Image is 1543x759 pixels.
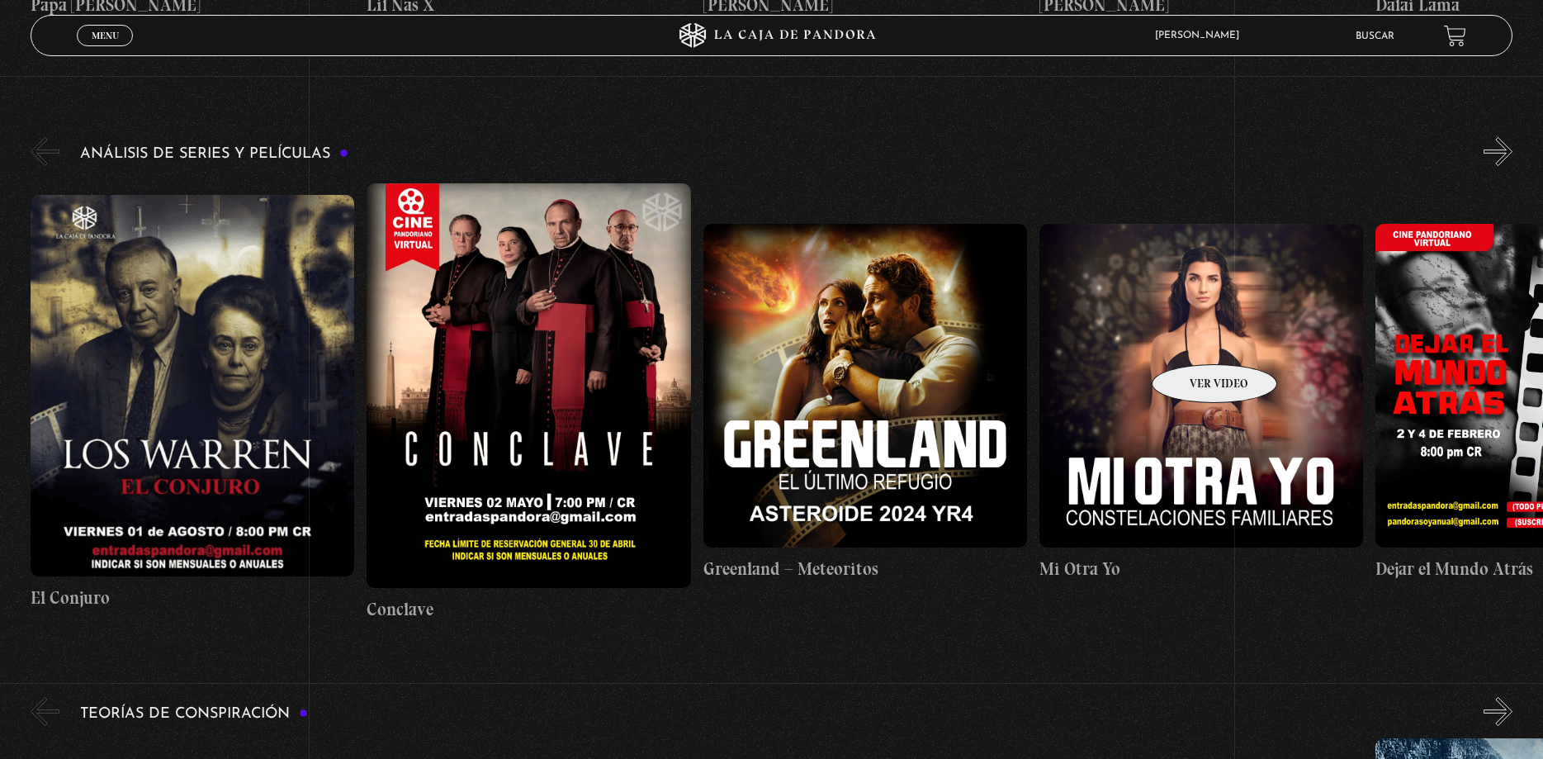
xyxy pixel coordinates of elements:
[1356,31,1394,41] a: Buscar
[80,146,348,162] h3: Análisis de series y películas
[1039,178,1363,628] a: Mi Otra Yo
[1147,31,1256,40] span: [PERSON_NAME]
[86,45,125,56] span: Cerrar
[703,556,1027,582] h4: Greenland – Meteoritos
[31,178,354,628] a: El Conjuro
[31,137,59,166] button: Previous
[1444,25,1466,47] a: View your shopping cart
[1039,556,1363,582] h4: Mi Otra Yo
[703,178,1027,628] a: Greenland – Meteoritos
[1484,137,1512,166] button: Next
[367,178,690,628] a: Conclave
[367,596,690,623] h4: Conclave
[92,31,119,40] span: Menu
[31,585,354,611] h4: El Conjuro
[31,697,59,726] button: Previous
[80,706,308,722] h3: Teorías de Conspiración
[1484,697,1512,726] button: Next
